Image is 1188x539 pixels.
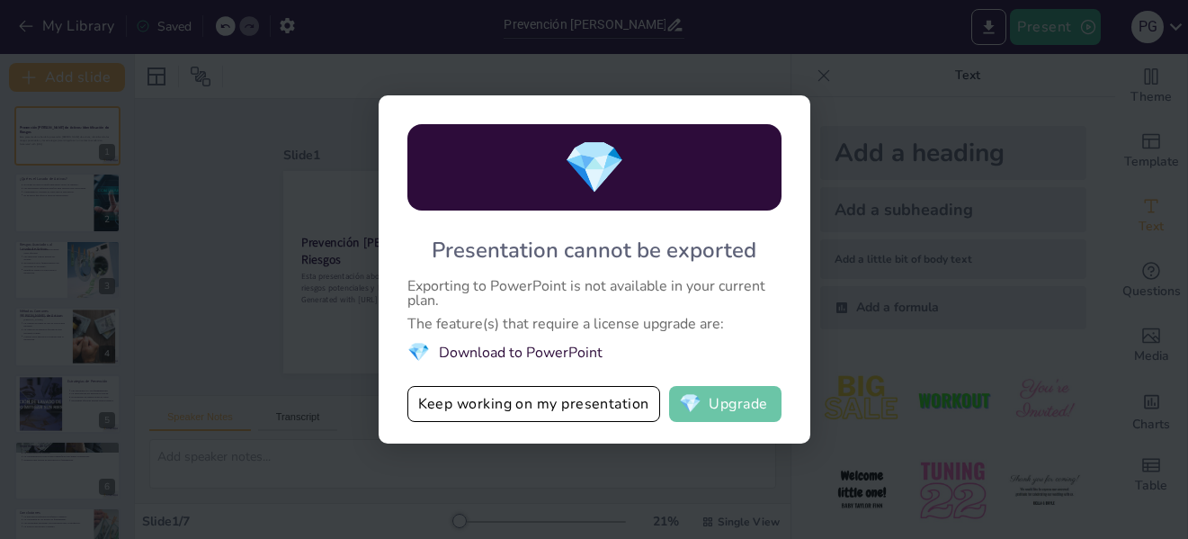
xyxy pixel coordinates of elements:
button: Keep working on my presentation [407,386,660,422]
div: The feature(s) that require a license upgrade are: [407,317,782,331]
div: Exporting to PowerPoint is not available in your current plan. [407,279,782,308]
span: diamond [407,340,430,364]
li: Download to PowerPoint [407,340,782,364]
span: diamond [679,395,701,413]
button: diamondUpgrade [669,386,782,422]
div: Presentation cannot be exported [432,236,756,265]
span: diamond [563,133,626,202]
